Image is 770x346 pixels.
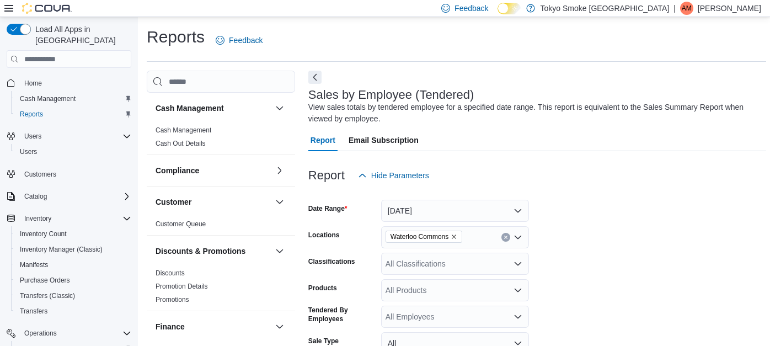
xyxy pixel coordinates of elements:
a: Cash Management [15,92,80,105]
span: Feedback [454,3,488,14]
a: Purchase Orders [15,274,74,287]
a: Transfers (Classic) [15,289,79,302]
button: Inventory [2,211,136,226]
img: Cova [22,3,72,14]
button: Cash Management [156,103,271,114]
h3: Report [308,169,345,182]
label: Sale Type [308,337,339,345]
button: Discounts & Promotions [156,246,271,257]
div: Customer [147,217,295,235]
span: Home [24,79,42,88]
span: Users [24,132,41,141]
button: Operations [20,327,61,340]
a: Manifests [15,258,52,272]
span: Purchase Orders [15,274,131,287]
button: Catalog [20,190,51,203]
a: Transfers [15,305,52,318]
button: Open list of options [514,259,522,268]
button: Reports [11,107,136,122]
label: Date Range [308,204,347,213]
span: Reports [20,110,43,119]
h3: Customer [156,196,191,207]
div: Alex Main [680,2,693,15]
span: Promotion Details [156,282,208,291]
span: Operations [24,329,57,338]
span: Report [311,129,335,151]
span: Transfers (Classic) [20,291,75,300]
a: Home [20,77,46,90]
span: Purchase Orders [20,276,70,285]
button: Home [2,74,136,91]
button: Finance [273,320,286,333]
label: Classifications [308,257,355,266]
a: Customer Queue [156,220,206,228]
span: Hide Parameters [371,170,429,181]
label: Products [308,284,337,292]
label: Locations [308,231,340,239]
a: Feedback [211,29,267,51]
button: Discounts & Promotions [273,244,286,258]
button: Inventory Manager (Classic) [11,242,136,257]
button: Next [308,71,322,84]
button: Finance [156,321,271,332]
span: Cash Out Details [156,139,206,148]
p: [PERSON_NAME] [698,2,761,15]
span: Email Subscription [349,129,419,151]
button: Inventory [20,212,56,225]
span: Promotions [156,295,189,304]
h3: Discounts & Promotions [156,246,245,257]
span: Catalog [24,192,47,201]
button: Customer [273,195,286,209]
p: Tokyo Smoke [GEOGRAPHIC_DATA] [541,2,670,15]
span: Catalog [20,190,131,203]
span: Feedback [229,35,263,46]
button: Open list of options [514,233,522,242]
span: Inventory [24,214,51,223]
span: Inventory Count [20,230,67,238]
button: Remove Waterloo Commons from selection in this group [451,233,457,240]
button: Open list of options [514,286,522,295]
button: Customer [156,196,271,207]
button: Compliance [156,165,271,176]
button: Users [2,129,136,144]
button: Users [20,130,46,143]
a: Reports [15,108,47,121]
span: Customers [20,167,131,181]
span: Users [15,145,131,158]
a: Customers [20,168,61,181]
button: Purchase Orders [11,273,136,288]
button: Users [11,144,136,159]
button: [DATE] [381,200,529,222]
button: Clear input [501,233,510,242]
button: Operations [2,326,136,341]
a: Promotions [156,296,189,304]
div: Cash Management [147,124,295,155]
span: Operations [20,327,131,340]
span: Cash Management [15,92,131,105]
button: Cash Management [273,102,286,115]
button: Customers [2,166,136,182]
span: Load All Apps in [GEOGRAPHIC_DATA] [31,24,131,46]
span: Transfers (Classic) [15,289,131,302]
span: Users [20,147,37,156]
span: Reports [15,108,131,121]
button: Catalog [2,189,136,204]
a: Discounts [156,269,185,277]
span: Manifests [20,260,48,269]
h3: Sales by Employee (Tendered) [308,88,474,102]
p: | [673,2,676,15]
span: Users [20,130,131,143]
span: AM [682,2,692,15]
button: Manifests [11,257,136,273]
span: Manifests [15,258,131,272]
span: Inventory [20,212,131,225]
span: Inventory Manager (Classic) [15,243,131,256]
span: Cash Management [20,94,76,103]
span: Cash Management [156,126,211,135]
a: Users [15,145,41,158]
button: Transfers (Classic) [11,288,136,304]
button: Open list of options [514,312,522,321]
span: Transfers [20,307,47,316]
a: Promotion Details [156,283,208,290]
